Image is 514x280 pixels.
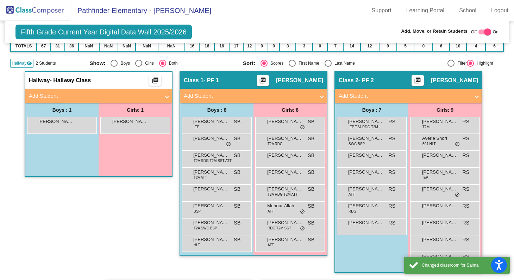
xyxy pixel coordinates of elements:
span: SB [234,219,240,227]
td: 10 [450,41,466,51]
mat-expansion-panel-header: Add Student [180,89,327,103]
td: 31 [50,41,65,51]
span: RDG [349,209,356,214]
span: [PERSON_NAME] [267,219,302,226]
span: [PERSON_NAME] [193,219,228,226]
div: Girls: 9 [408,103,482,117]
span: [PERSON_NAME] [193,236,228,243]
mat-expansion-panel-header: Add Student [335,89,482,103]
span: SB [234,135,240,142]
span: [PERSON_NAME] [267,152,302,159]
td: 7 [327,41,343,51]
td: 6 [485,41,503,51]
mat-panel-title: Add Student [29,92,160,100]
span: - PF 1 [203,77,219,84]
span: SB [308,185,314,193]
span: SWC BSP [349,141,365,146]
span: SB [234,118,240,125]
mat-expansion-panel-header: Add Student [25,89,172,103]
span: RS [463,202,469,210]
div: Filter [455,60,467,66]
span: [PERSON_NAME] [348,219,383,226]
td: 3 [296,41,312,51]
span: SB [308,152,314,159]
span: IEP [194,124,199,130]
td: 67 [37,41,50,51]
span: - Hallway Class [50,77,91,84]
span: HLT [194,242,200,248]
span: IEP T2A RDG T2M [349,124,378,130]
td: 12 [243,41,256,51]
mat-panel-title: Add Student [339,92,470,100]
span: SB [308,169,314,176]
span: RS [463,219,469,227]
span: Show: [89,60,105,66]
span: RS [463,135,469,142]
td: 36 [65,41,79,51]
td: 12 [361,41,379,51]
td: 4 [466,41,485,51]
div: Boys [118,60,130,66]
span: Mennat-Allah Alarthy [267,202,302,209]
span: [PERSON_NAME] [348,118,383,125]
span: [PERSON_NAME] [422,236,457,243]
span: do_not_disturb_alt [300,226,305,232]
span: Class 1 [184,77,203,84]
span: RS [389,118,395,125]
span: [PERSON_NAME] [422,185,457,193]
td: 6 [433,41,450,51]
span: RS [389,169,395,176]
a: Support [366,5,397,16]
div: First Name [296,60,319,66]
span: [PERSON_NAME] [PERSON_NAME] [348,152,383,159]
span: ATT [349,192,355,197]
div: Boys : 7 [335,103,408,117]
span: Fifth Grade Current Year Digital Data Wall 2025/2026 [15,25,192,39]
span: Sort: [243,60,255,66]
div: Scores [268,60,283,66]
span: [PERSON_NAME] [193,202,228,209]
span: [PERSON_NAME] [348,135,383,142]
span: RS [463,236,469,243]
span: RS [389,219,395,227]
mat-icon: picture_as_pdf [258,77,267,87]
span: [PERSON_NAME] [431,77,478,84]
span: [PERSON_NAME] [348,169,383,176]
span: T2A RDG T2M ATT [268,192,298,197]
td: NaN [136,41,158,51]
span: [PERSON_NAME] [267,118,302,125]
div: Girls [142,60,154,66]
span: [PERSON_NAME] [PERSON_NAME] [193,169,228,176]
span: BSP [194,209,201,214]
span: SB [308,118,314,125]
span: SB [234,236,240,243]
div: Both [166,60,178,66]
mat-panel-title: Add Student [184,92,315,100]
span: T2A SWC BSP [194,226,217,231]
td: 16 [185,41,200,51]
span: RS [463,185,469,193]
span: T2M [422,124,430,130]
span: Pathfinder Elementary - [PERSON_NAME] [70,5,211,16]
td: 16 [199,41,214,51]
td: 9 [379,41,397,51]
td: 0 [256,41,268,51]
div: Last Name [332,60,355,66]
span: [PERSON_NAME] [276,77,323,84]
td: NaN [99,41,118,51]
div: Boys : 1 [25,103,99,117]
span: [PERSON_NAME] [267,185,302,193]
span: T2A RDG [268,141,283,146]
mat-icon: picture_as_pdf [151,77,159,87]
span: [PERSON_NAME] [193,152,228,159]
div: Boys : 8 [180,103,253,117]
td: TOTALS [11,41,37,51]
span: 504 HLT [422,141,436,146]
button: Print Students Details [257,75,269,86]
td: 0 [268,41,280,51]
td: 0 [414,41,433,51]
mat-radio-group: Select an option [89,60,237,67]
span: SB [308,202,314,210]
span: [PERSON_NAME] [PERSON_NAME] [348,202,383,209]
span: [PERSON_NAME] [267,169,302,176]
